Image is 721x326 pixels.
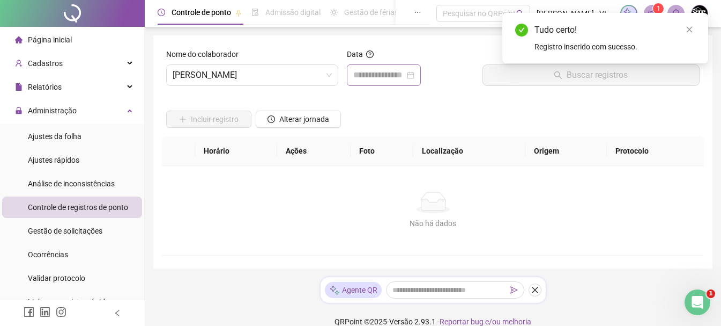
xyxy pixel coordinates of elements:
img: 78646 [692,5,708,21]
span: 1 [657,5,660,12]
img: sparkle-icon.fc2bf0ac1784a2077858766a79e2daf3.svg [329,285,340,296]
span: Controle de registros de ponto [28,203,128,212]
sup: 1 [653,3,664,14]
span: sun [330,9,338,16]
span: Alterar jornada [279,113,329,125]
span: Gestão de solicitações [28,227,102,235]
span: Validar protocolo [28,274,85,282]
img: sparkle-icon.fc2bf0ac1784a2077858766a79e2daf3.svg [623,8,635,19]
span: Link para registro rápido [28,298,109,306]
span: Relatórios [28,83,62,91]
th: Protocolo [607,136,704,166]
span: check-circle [515,24,528,37]
span: file-done [251,9,259,16]
span: clock-circle [267,115,275,123]
span: question-circle [366,50,374,58]
div: Agente QR [325,282,382,298]
span: home [15,36,23,44]
span: left [114,309,121,317]
span: search [516,10,524,18]
div: Registro inserido com sucesso. [534,41,695,53]
span: Controle de ponto [172,8,231,17]
label: Nome do colaborador [166,48,246,60]
span: Ajustes rápidos [28,156,79,164]
span: linkedin [40,307,50,317]
span: ellipsis [414,9,421,16]
button: Buscar registros [482,64,700,86]
th: Ações [277,136,350,166]
span: close [686,26,693,33]
span: lock [15,107,23,114]
span: facebook [24,307,34,317]
div: Tudo certo! [534,24,695,37]
a: Close [683,24,695,35]
span: Administração [28,106,77,115]
span: instagram [56,307,66,317]
span: Ocorrências [28,250,68,259]
span: Versão [389,317,413,326]
span: pushpin [235,10,242,16]
span: clock-circle [158,9,165,16]
span: Reportar bug e/ou melhoria [440,317,531,326]
span: Página inicial [28,35,72,44]
button: Alterar jornada [256,111,341,128]
span: ADAILTON DIAS DOS SANTOS [173,65,332,85]
th: Origem [525,136,607,166]
span: Análise de inconsistências [28,179,115,188]
iframe: Intercom live chat [685,289,710,315]
span: notification [648,9,657,18]
span: 1 [707,289,715,298]
span: Gestão de férias [344,8,398,17]
span: Admissão digital [265,8,321,17]
th: Foto [351,136,413,166]
span: bell [671,9,681,18]
span: close [531,286,539,294]
a: Alterar jornada [256,116,341,125]
span: Cadastros [28,59,63,68]
span: [PERSON_NAME] - VIP FUNILARIA E PINTURAS [537,8,614,19]
th: Horário [195,136,278,166]
span: Data [347,50,363,59]
div: Não há dados [175,218,691,229]
span: file [15,83,23,91]
span: Ajustes da folha [28,132,81,141]
th: Localização [413,136,526,166]
button: Incluir registro [166,111,251,128]
span: user-add [15,60,23,67]
span: send [510,286,518,294]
